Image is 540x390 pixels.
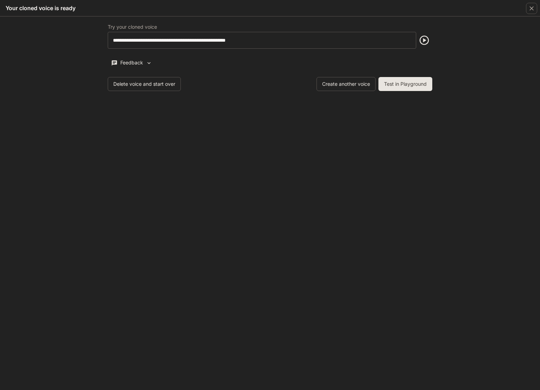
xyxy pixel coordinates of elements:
[108,57,155,69] button: Feedback
[6,4,76,12] h5: Your cloned voice is ready
[378,77,432,91] button: Test in Playground
[108,77,181,91] button: Delete voice and start over
[108,25,157,29] p: Try your cloned voice
[317,77,376,91] button: Create another voice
